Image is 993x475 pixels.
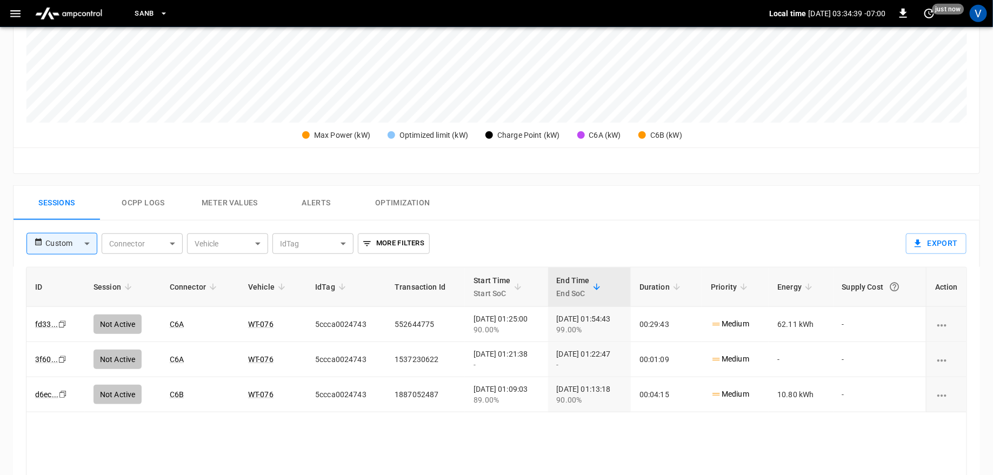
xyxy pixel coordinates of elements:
[94,280,135,293] span: Session
[921,5,938,22] button: set refresh interval
[970,5,987,22] div: profile-icon
[711,389,749,400] p: Medium
[94,385,142,404] div: Not Active
[170,355,184,364] a: C6A
[248,280,289,293] span: Vehicle
[631,377,702,412] td: 00:04:15
[170,280,220,293] span: Connector
[842,277,917,297] div: Supply Cost
[557,274,604,300] span: End TimeEnd SoC
[557,384,622,405] div: [DATE] 01:13:18
[711,280,751,293] span: Priority
[557,274,590,300] div: End Time
[273,186,359,220] button: Alerts
[359,186,446,220] button: Optimization
[306,342,386,377] td: 5ccca0024743
[935,354,958,365] div: charging session options
[35,355,58,364] a: 3f60...
[497,130,560,141] div: Charge Point (kW)
[834,342,926,377] td: -
[386,342,465,377] td: 1537230622
[650,130,682,141] div: C6B (kW)
[935,319,958,330] div: charging session options
[769,342,833,377] td: -
[100,186,186,220] button: Ocpp logs
[94,315,142,334] div: Not Active
[248,390,274,399] a: WT-076
[589,130,621,141] div: C6A (kW)
[631,307,702,342] td: 00:29:43
[45,233,97,254] div: Custom
[474,394,539,405] div: 89.00%
[932,4,964,15] span: just now
[248,355,274,364] a: WT-076
[474,359,539,370] div: -
[57,353,68,365] div: copy
[557,349,622,370] div: [DATE] 01:22:47
[639,280,684,293] span: Duration
[885,277,904,297] button: The cost of your charging session based on your supply rates
[711,318,749,330] p: Medium
[14,186,100,220] button: Sessions
[26,267,967,412] table: sessions table
[399,130,468,141] div: Optimized limit (kW)
[314,130,370,141] div: Max Power (kW)
[386,307,465,342] td: 552644775
[474,384,539,405] div: [DATE] 01:09:03
[834,307,926,342] td: -
[474,274,511,300] div: Start Time
[769,8,807,19] p: Local time
[935,389,958,400] div: charging session options
[35,320,58,329] a: fd33...
[130,3,172,24] button: SanB
[135,8,154,20] span: SanB
[35,390,58,399] a: d6ec...
[557,313,622,335] div: [DATE] 01:54:43
[557,324,622,335] div: 99.00%
[769,307,833,342] td: 62.11 kWh
[58,389,69,400] div: copy
[170,320,184,329] a: C6A
[777,280,816,293] span: Energy
[186,186,273,220] button: Meter Values
[557,394,622,405] div: 90.00%
[94,350,142,369] div: Not Active
[557,287,590,300] p: End SoC
[474,349,539,370] div: [DATE] 01:21:38
[557,359,622,370] div: -
[474,274,525,300] span: Start TimeStart SoC
[315,280,349,293] span: IdTag
[926,267,967,307] th: Action
[474,287,511,300] p: Start SoC
[834,377,926,412] td: -
[26,267,85,307] th: ID
[306,377,386,412] td: 5ccca0024743
[474,324,539,335] div: 90.00%
[809,8,886,19] p: [DATE] 03:34:39 -07:00
[170,390,184,399] a: C6B
[711,353,749,365] p: Medium
[358,233,430,254] button: More Filters
[631,342,702,377] td: 00:01:09
[248,320,274,329] a: WT-076
[386,267,465,307] th: Transaction Id
[386,377,465,412] td: 1887052487
[57,318,68,330] div: copy
[474,313,539,335] div: [DATE] 01:25:00
[769,377,833,412] td: 10.80 kWh
[906,233,967,254] button: Export
[31,3,106,24] img: ampcontrol.io logo
[306,307,386,342] td: 5ccca0024743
